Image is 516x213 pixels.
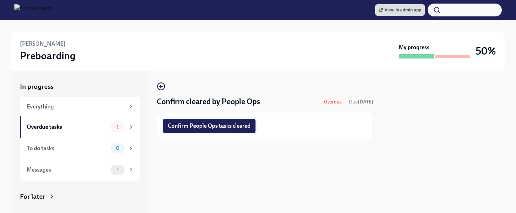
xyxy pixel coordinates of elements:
[20,192,140,201] a: For later
[157,96,260,107] h4: Confirm cleared by People Ops
[27,123,108,131] div: Overdue tasks
[379,6,421,14] span: View in admin app
[27,166,108,174] div: Messages
[27,103,125,111] div: Everything
[168,122,251,130] span: Confirm People Ops tasks cleared
[320,99,346,105] span: Overdue
[20,49,76,62] h3: Preboarding
[20,138,140,159] a: To do tasks0
[27,144,108,152] div: To do tasks
[349,98,373,105] span: August 10th, 2025 09:00
[20,97,140,116] a: Everything
[14,4,54,16] img: CharlieHealth
[20,192,45,201] div: For later
[20,40,66,48] h6: [PERSON_NAME]
[20,116,140,138] a: Overdue tasks1
[112,124,123,130] span: 1
[20,159,140,181] a: Messages1
[112,146,124,151] span: 0
[349,99,373,105] span: Due
[476,45,496,57] h3: 50%
[163,119,256,133] button: Confirm People Ops tasks cleared
[20,82,140,91] a: In progress
[399,44,429,51] strong: My progress
[375,4,425,16] a: View in admin app
[358,99,373,105] strong: [DATE]
[112,167,123,172] span: 1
